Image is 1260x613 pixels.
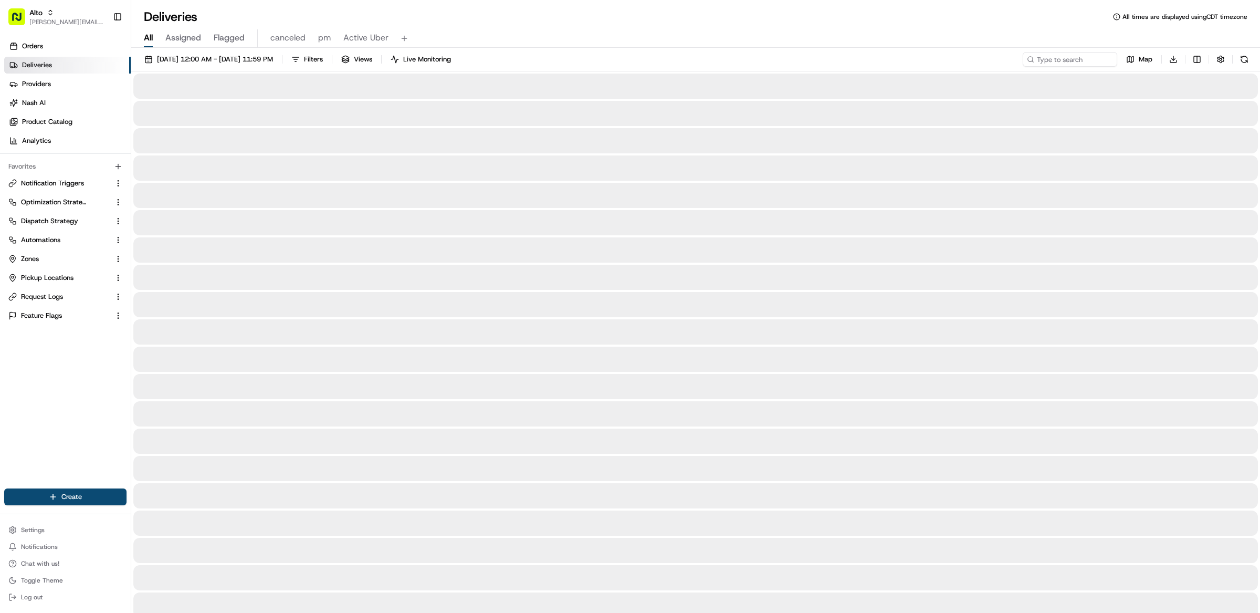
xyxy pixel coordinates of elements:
[8,254,110,264] a: Zones
[8,198,110,207] a: Optimization Strategy
[21,526,45,534] span: Settings
[4,76,131,92] a: Providers
[22,117,72,127] span: Product Catalog
[318,32,331,44] span: pm
[8,311,110,320] a: Feature Flags
[4,38,131,55] a: Orders
[21,273,73,283] span: Pickup Locations
[8,292,110,302] a: Request Logs
[287,52,328,67] button: Filters
[1122,13,1247,21] span: All times are displayed using CDT timezone
[4,539,127,554] button: Notifications
[4,573,127,588] button: Toggle Theme
[403,55,451,64] span: Live Monitoring
[386,52,456,67] button: Live Monitoring
[270,32,306,44] span: canceled
[343,32,388,44] span: Active Uber
[4,590,127,605] button: Log out
[8,179,110,188] a: Notification Triggers
[21,593,43,601] span: Log out
[4,194,127,211] button: Optimization Strategy
[8,216,110,226] a: Dispatch Strategy
[337,52,377,67] button: Views
[22,41,43,51] span: Orders
[21,235,60,245] span: Automations
[21,292,63,302] span: Request Logs
[22,79,51,89] span: Providers
[214,32,245,44] span: Flagged
[4,158,127,175] div: Favorites
[4,232,127,248] button: Automations
[8,273,110,283] a: Pickup Locations
[21,576,63,585] span: Toggle Theme
[1139,55,1152,64] span: Map
[4,251,127,267] button: Zones
[4,95,131,111] a: Nash AI
[144,8,197,25] h1: Deliveries
[4,132,131,149] a: Analytics
[21,311,62,320] span: Feature Flags
[140,52,278,67] button: [DATE] 12:00 AM - [DATE] 11:59 PM
[4,175,127,192] button: Notification Triggers
[304,55,323,64] span: Filters
[4,523,127,537] button: Settings
[8,235,110,245] a: Automations
[4,57,131,74] a: Deliveries
[165,32,201,44] span: Assigned
[22,60,52,70] span: Deliveries
[29,18,104,26] button: [PERSON_NAME][EMAIL_ADDRESS][DOMAIN_NAME]
[22,136,51,146] span: Analytics
[21,179,84,188] span: Notification Triggers
[21,216,78,226] span: Dispatch Strategy
[21,543,58,551] span: Notifications
[4,307,127,324] button: Feature Flags
[157,55,273,64] span: [DATE] 12:00 AM - [DATE] 11:59 PM
[4,288,127,305] button: Request Logs
[4,4,109,29] button: Alto[PERSON_NAME][EMAIL_ADDRESS][DOMAIN_NAME]
[354,55,372,64] span: Views
[4,269,127,286] button: Pickup Locations
[1023,52,1117,67] input: Type to search
[22,98,46,108] span: Nash AI
[4,489,127,505] button: Create
[144,32,153,44] span: All
[4,556,127,571] button: Chat with us!
[21,254,39,264] span: Zones
[21,559,59,568] span: Chat with us!
[4,213,127,230] button: Dispatch Strategy
[29,7,43,18] button: Alto
[61,492,82,502] span: Create
[1121,52,1157,67] button: Map
[4,113,131,130] a: Product Catalog
[21,198,87,207] span: Optimization Strategy
[1237,52,1252,67] button: Refresh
